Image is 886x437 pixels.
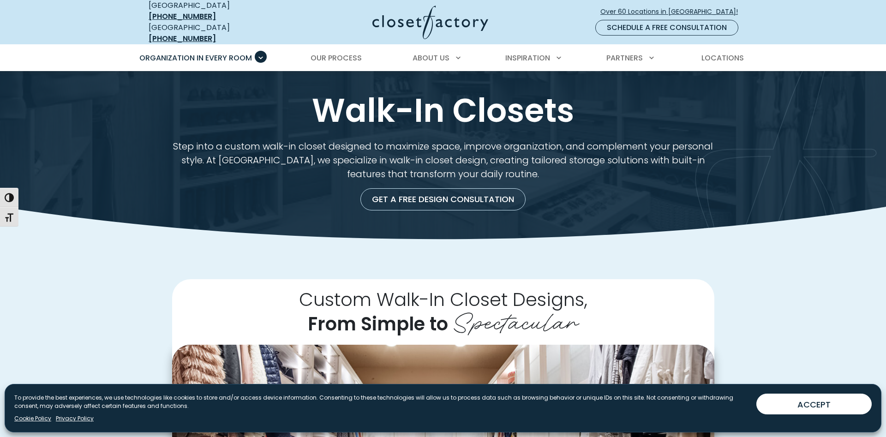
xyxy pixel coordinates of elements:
[595,20,738,36] a: Schedule a Free Consultation
[56,414,94,423] a: Privacy Policy
[147,93,739,128] h1: Walk-In Closets
[149,11,216,22] a: [PHONE_NUMBER]
[600,4,746,20] a: Over 60 Locations in [GEOGRAPHIC_DATA]!
[701,53,744,63] span: Locations
[149,33,216,44] a: [PHONE_NUMBER]
[756,394,872,414] button: ACCEPT
[308,311,448,337] span: From Simple to
[311,53,362,63] span: Our Process
[413,53,449,63] span: About Us
[505,53,550,63] span: Inspiration
[606,53,643,63] span: Partners
[372,6,488,39] img: Closet Factory Logo
[139,53,252,63] span: Organization in Every Room
[453,301,579,338] span: Spectacular
[600,7,745,17] span: Over 60 Locations in [GEOGRAPHIC_DATA]!
[14,414,51,423] a: Cookie Policy
[172,139,714,181] p: Step into a custom walk-in closet designed to maximize space, improve organization, and complemen...
[149,22,282,44] div: [GEOGRAPHIC_DATA]
[299,287,587,312] span: Custom Walk-In Closet Designs,
[14,394,749,410] p: To provide the best experiences, we use technologies like cookies to store and/or access device i...
[133,45,753,71] nav: Primary Menu
[360,188,526,210] a: Get a Free Design Consultation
